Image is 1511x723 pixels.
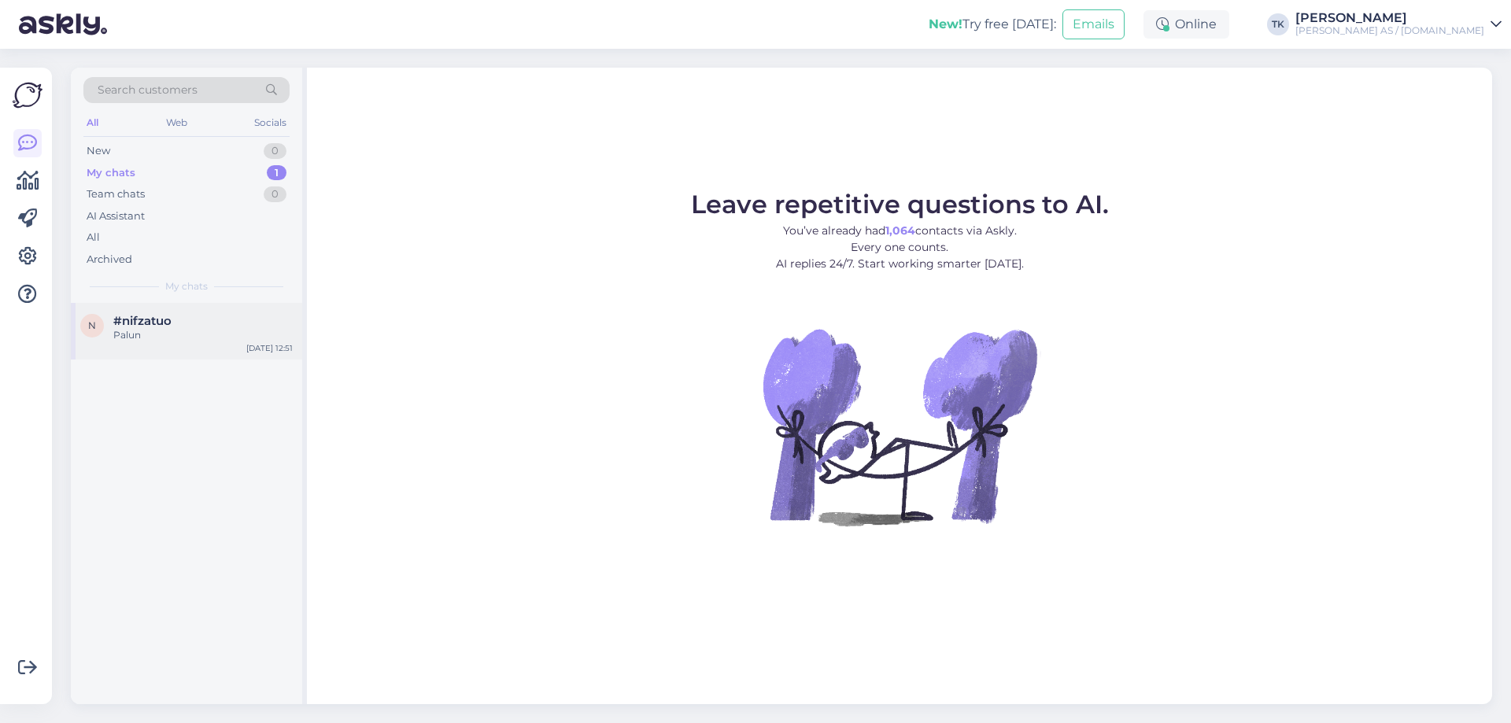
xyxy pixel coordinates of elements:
[87,230,100,245] div: All
[83,113,102,133] div: All
[264,186,286,202] div: 0
[113,328,293,342] div: Palun
[1267,13,1289,35] div: TK
[1295,24,1484,37] div: [PERSON_NAME] AS / [DOMAIN_NAME]
[1295,12,1502,37] a: [PERSON_NAME][PERSON_NAME] AS / [DOMAIN_NAME]
[13,80,42,110] img: Askly Logo
[1062,9,1125,39] button: Emails
[98,82,198,98] span: Search customers
[758,285,1041,568] img: No Chat active
[267,165,286,181] div: 1
[1143,10,1229,39] div: Online
[87,165,135,181] div: My chats
[163,113,190,133] div: Web
[691,189,1109,219] span: Leave repetitive questions to AI.
[87,186,145,202] div: Team chats
[929,15,1056,34] div: Try free [DATE]:
[87,143,110,159] div: New
[87,208,145,224] div: AI Assistant
[1295,12,1484,24] div: [PERSON_NAME]
[691,223,1109,272] p: You’ve already had contacts via Askly. Every one counts. AI replies 24/7. Start working smarter [...
[246,342,293,354] div: [DATE] 12:51
[113,314,172,328] span: #nifzatuo
[87,252,132,267] div: Archived
[929,17,962,31] b: New!
[88,319,96,331] span: n
[251,113,290,133] div: Socials
[885,223,915,238] b: 1,064
[264,143,286,159] div: 0
[165,279,208,293] span: My chats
